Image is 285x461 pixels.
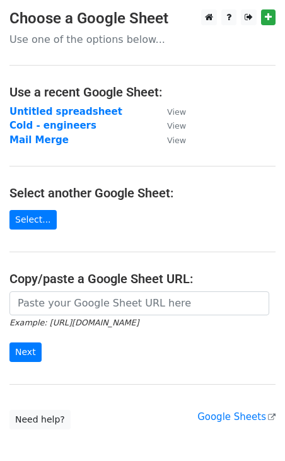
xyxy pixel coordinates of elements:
[9,291,269,315] input: Paste your Google Sheet URL here
[197,411,276,423] a: Google Sheets
[9,106,122,117] a: Untitled spreadsheet
[154,106,186,117] a: View
[154,120,186,131] a: View
[9,410,71,429] a: Need help?
[167,121,186,131] small: View
[167,136,186,145] small: View
[9,210,57,230] a: Select...
[9,342,42,362] input: Next
[9,185,276,201] h4: Select another Google Sheet:
[154,134,186,146] a: View
[9,33,276,46] p: Use one of the options below...
[9,318,139,327] small: Example: [URL][DOMAIN_NAME]
[167,107,186,117] small: View
[9,134,69,146] a: Mail Merge
[9,85,276,100] h4: Use a recent Google Sheet:
[9,9,276,28] h3: Choose a Google Sheet
[9,271,276,286] h4: Copy/paste a Google Sheet URL:
[9,120,96,131] a: Cold - engineers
